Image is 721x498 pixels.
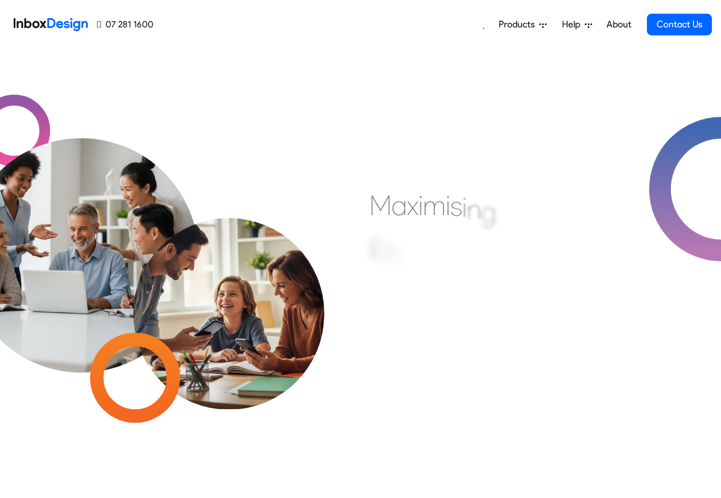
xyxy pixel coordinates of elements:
div: f [393,241,402,275]
a: About [603,13,634,36]
div: a [392,188,407,222]
img: parents_with_child.png [109,171,348,410]
div: Maximising Efficient & Engagement, Connecting Schools, Families, and Students. [369,188,646,359]
div: m [423,188,446,222]
div: i [418,188,423,222]
a: Contact Us [647,14,712,35]
a: Help [557,13,597,36]
div: s [450,189,462,223]
div: i [446,188,450,222]
span: Help [562,18,585,31]
a: 07 281 1600 [97,18,153,31]
div: c [406,252,420,286]
div: E [369,232,384,266]
span: Products [499,18,539,31]
div: x [407,188,418,222]
div: g [481,195,496,229]
div: n [467,192,481,226]
div: i [402,246,406,281]
a: Products [494,13,551,36]
div: M [369,188,392,222]
div: f [384,236,393,270]
div: i [462,190,467,224]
